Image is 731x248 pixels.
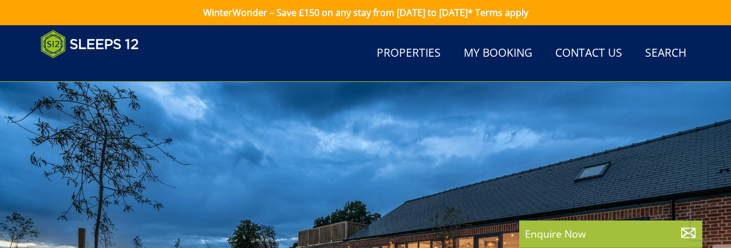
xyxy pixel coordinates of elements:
[459,41,537,66] a: My Booking
[372,41,445,66] a: Properties
[35,65,155,75] iframe: Customer reviews powered by Trustpilot
[525,226,697,241] p: Enquire Now
[551,41,627,66] a: Contact Us
[41,30,139,58] img: Sleeps 12
[641,41,691,66] a: Search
